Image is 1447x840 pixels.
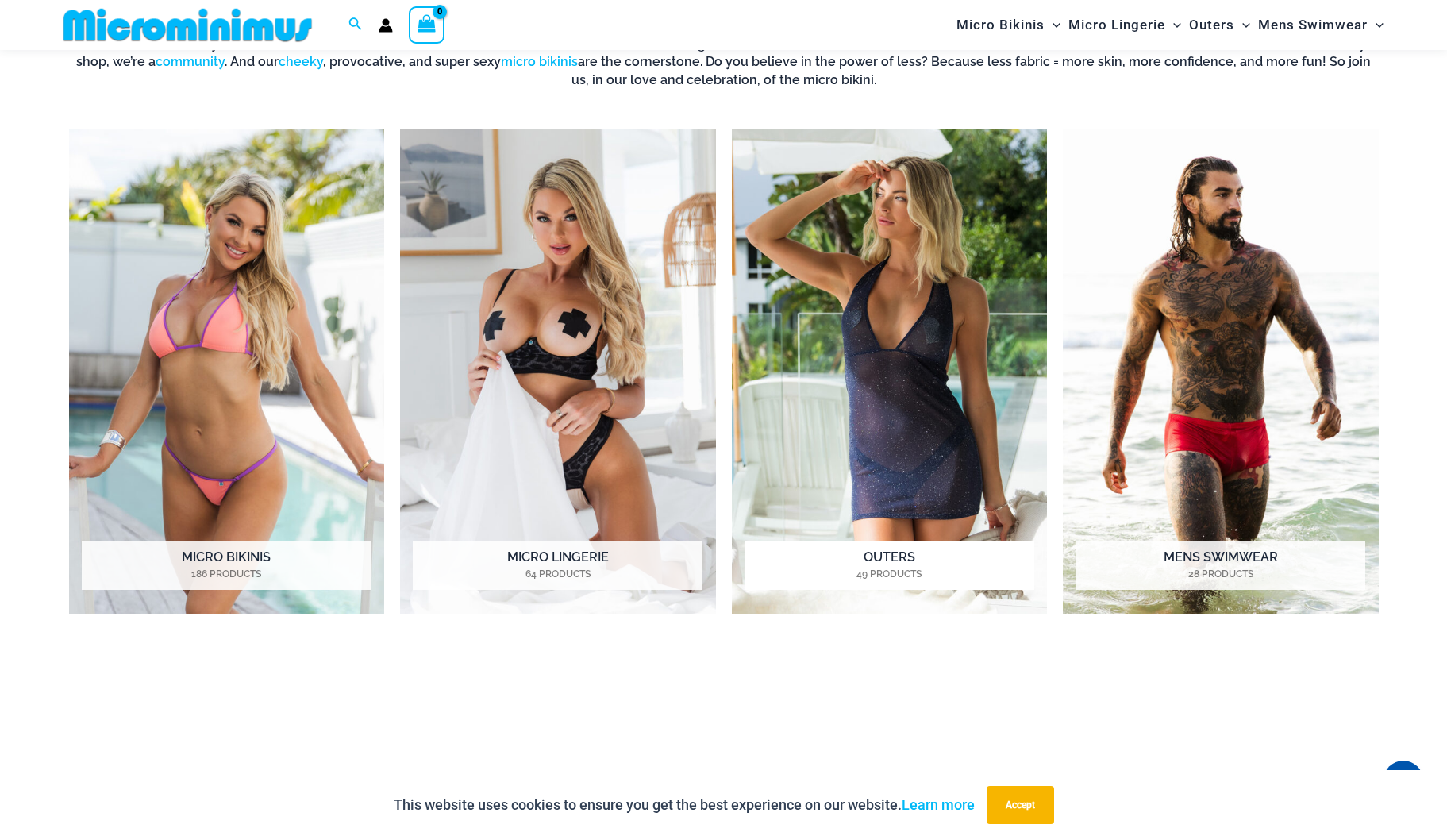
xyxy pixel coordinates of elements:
h2: Mens Swimwear [1076,541,1365,590]
a: Account icon link [379,18,393,33]
a: Search icon link [348,15,363,35]
mark: 28 Products [1076,567,1365,581]
nav: Site Navigation [950,2,1391,48]
a: Micro LingerieMenu ToggleMenu Toggle [1064,5,1185,45]
span: Micro Bikinis [956,5,1045,45]
button: Accept [987,786,1054,824]
span: Mens Swimwear [1258,5,1368,45]
a: Mens SwimwearMenu ToggleMenu Toggle [1254,5,1387,45]
a: Visit product category Micro Lingerie [400,129,716,614]
a: View Shopping Cart, empty [409,6,445,43]
img: MM SHOP LOGO FLAT [57,7,318,43]
span: Menu Toggle [1045,5,1060,45]
mark: 49 Products [745,567,1034,581]
img: Mens Swimwear [1063,129,1379,614]
span: Menu Toggle [1165,5,1181,45]
span: Micro Lingerie [1068,5,1165,45]
a: Micro BikinisMenu ToggleMenu Toggle [952,5,1064,45]
h6: This is the extraordinary world of Microminimus, the ultimate destination for the micro bikini, c... [69,36,1379,89]
a: Visit product category Outers [732,129,1048,614]
a: OutersMenu ToggleMenu Toggle [1185,5,1254,45]
h2: Outers [745,541,1034,590]
img: Micro Bikinis [69,129,385,614]
h2: Micro Lingerie [413,541,702,590]
img: Outers [732,129,1048,614]
h2: Micro Bikinis [82,541,371,590]
a: Visit product category Mens Swimwear [1063,129,1379,614]
mark: 186 Products [82,567,371,581]
span: Menu Toggle [1234,5,1250,45]
iframe: TrustedSite Certified [69,656,1379,775]
img: Micro Lingerie [400,129,716,614]
a: cheeky [279,54,323,69]
a: Learn more [902,796,975,813]
a: community [156,54,225,69]
span: Outers [1189,5,1234,45]
p: This website uses cookies to ensure you get the best experience on our website. [394,793,975,817]
mark: 64 Products [413,567,702,581]
a: micro bikinis [501,54,578,69]
a: Visit product category Micro Bikinis [69,129,385,614]
span: Menu Toggle [1368,5,1384,45]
